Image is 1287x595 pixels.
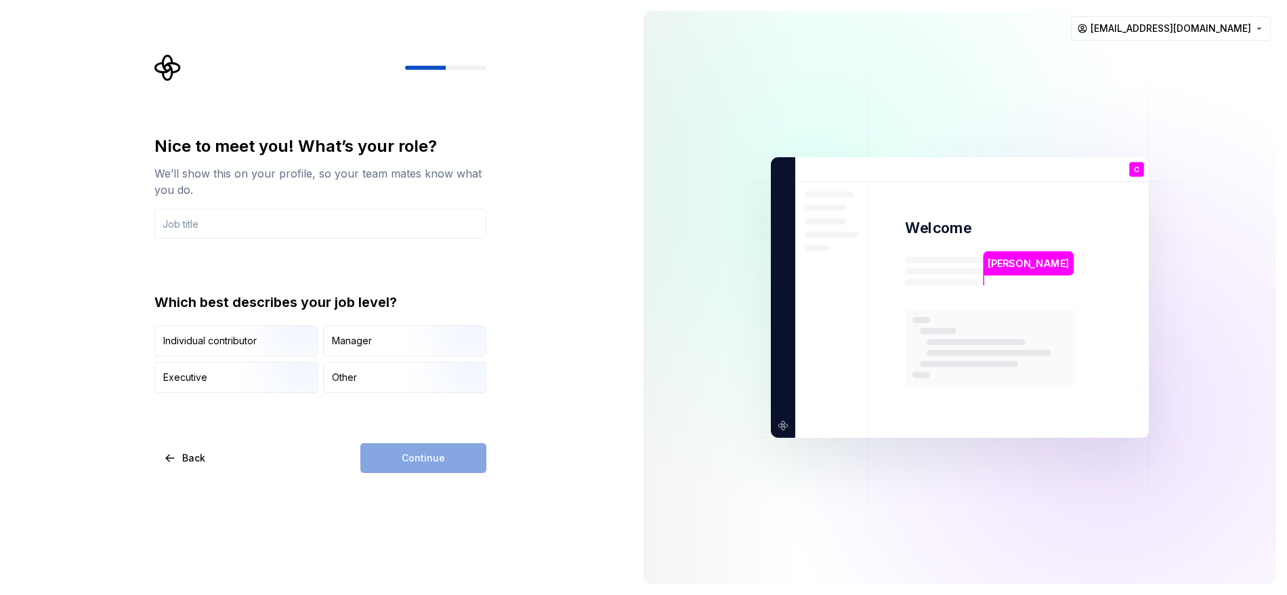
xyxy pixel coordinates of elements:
div: Nice to meet you! What’s your role? [154,136,486,157]
span: [EMAIL_ADDRESS][DOMAIN_NAME] [1091,22,1251,35]
input: Job title [154,209,486,239]
div: Which best describes your job level? [154,293,486,312]
button: [EMAIL_ADDRESS][DOMAIN_NAME] [1071,16,1271,41]
p: [PERSON_NAME] [988,256,1069,271]
div: Executive [163,371,207,384]
svg: Supernova Logo [154,54,182,81]
span: Back [182,451,205,465]
div: Individual contributor [163,334,257,348]
div: Other [332,371,357,384]
p: C [1134,166,1139,173]
div: We’ll show this on your profile, so your team mates know what you do. [154,165,486,198]
p: Welcome [905,218,971,238]
div: Manager [332,334,372,348]
button: Back [154,443,217,473]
